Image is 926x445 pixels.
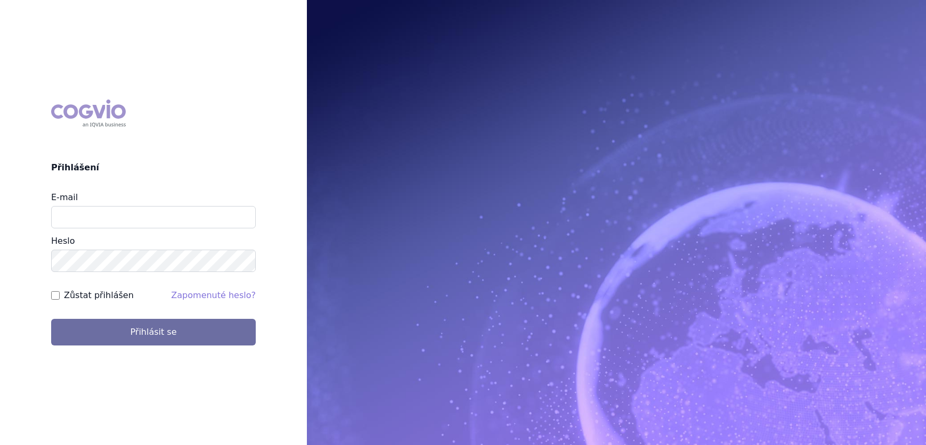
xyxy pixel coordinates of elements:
[64,289,134,302] label: Zůstat přihlášen
[51,236,75,246] label: Heslo
[51,319,256,345] button: Přihlásit se
[51,192,78,202] label: E-mail
[51,100,126,127] div: COGVIO
[171,290,256,300] a: Zapomenuté heslo?
[51,161,256,174] h2: Přihlášení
